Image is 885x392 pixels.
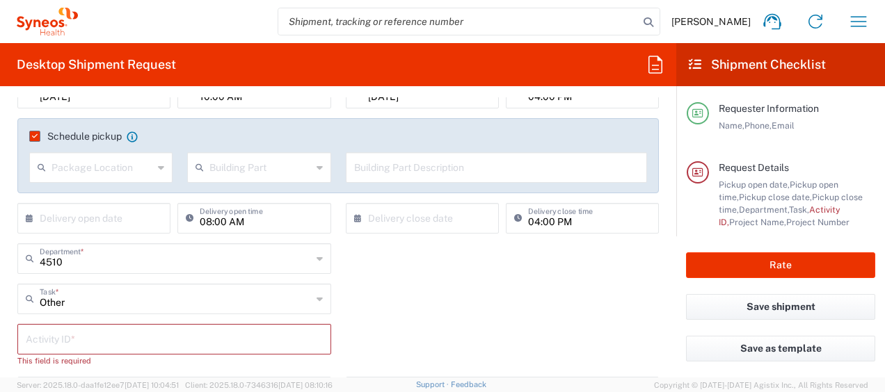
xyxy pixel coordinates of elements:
span: Pickup close date, [739,192,812,202]
span: Requester Information [719,103,819,114]
span: Project Number [786,217,850,227]
div: This field is required [17,354,331,367]
span: Project Name, [729,217,786,227]
span: Copyright © [DATE]-[DATE] Agistix Inc., All Rights Reserved [654,379,868,391]
a: Feedback [451,380,486,389]
span: [DATE] 08:10:16 [278,381,333,389]
button: Save shipment [686,294,875,320]
h2: Desktop Shipment Request [17,56,176,73]
button: Rate [686,252,875,278]
span: Pickup open date, [719,179,790,190]
span: Email [772,120,795,131]
span: Name, [719,120,744,131]
span: Request Details [719,162,789,173]
span: Task, [789,204,809,215]
input: Shipment, tracking or reference number [278,8,639,35]
span: [PERSON_NAME] [671,15,751,28]
span: Department, [739,204,789,215]
label: Schedule pickup [29,131,122,142]
button: Save as template [686,336,875,361]
span: Client: 2025.18.0-7346316 [185,381,333,389]
span: Phone, [744,120,772,131]
span: [DATE] 10:04:51 [125,381,179,389]
a: Support [416,380,451,389]
h2: Shipment Checklist [689,56,826,73]
span: Server: 2025.18.0-daa1fe12ee7 [17,381,179,389]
